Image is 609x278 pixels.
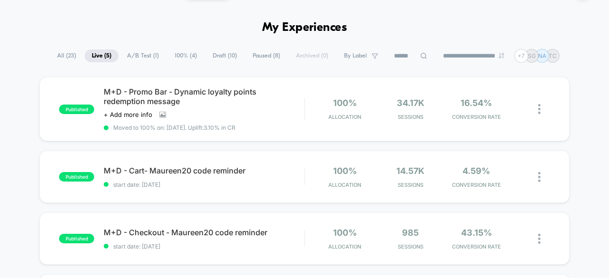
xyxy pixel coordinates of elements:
span: M+D - Checkout - Maureen20 code reminder [104,228,304,237]
span: CONVERSION RATE [446,114,507,120]
img: close [538,234,540,244]
span: Sessions [380,114,441,120]
span: Sessions [380,182,441,188]
span: 34.17k [397,98,424,108]
span: start date: [DATE] [104,181,304,188]
span: M+D - Promo Bar - Dynamic loyalty points redemption message [104,87,304,106]
span: start date: [DATE] [104,243,304,250]
span: 100% [333,166,357,176]
span: Paused ( 8 ) [246,49,287,62]
span: Draft ( 10 ) [206,49,244,62]
span: Allocation [328,114,361,120]
span: M+D - Cart- Maureen20 code reminder [104,166,304,175]
span: CONVERSION RATE [446,182,507,188]
span: Sessions [380,243,441,250]
span: 100% ( 4 ) [167,49,204,62]
span: 100% [333,228,357,238]
span: Live ( 5 ) [85,49,118,62]
p: NA [538,52,546,59]
p: TC [549,52,557,59]
img: end [499,53,504,58]
span: All ( 23 ) [50,49,83,62]
span: Moved to 100% on: [DATE] . Uplift: 3.10% in CR [113,124,236,131]
span: published [59,105,94,114]
span: 985 [402,228,419,238]
span: A/B Test ( 1 ) [120,49,166,62]
h1: My Experiences [262,21,347,35]
span: published [59,172,94,182]
span: + Add more info [104,111,152,118]
div: + 7 [514,49,528,63]
span: 43.15% [461,228,492,238]
span: 4.59% [462,166,490,176]
img: close [538,172,540,182]
span: published [59,234,94,243]
span: 14.57k [396,166,424,176]
span: Allocation [328,182,361,188]
span: CONVERSION RATE [446,243,507,250]
span: 16.54% [461,98,492,108]
img: close [538,104,540,114]
span: By Label [344,52,367,59]
span: Allocation [328,243,361,250]
p: SG [528,52,536,59]
span: 100% [333,98,357,108]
